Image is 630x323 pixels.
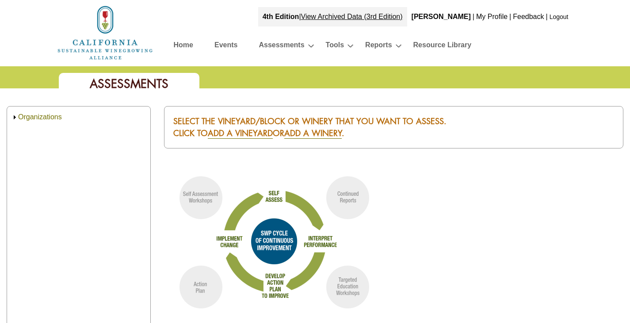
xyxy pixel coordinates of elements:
[57,4,154,61] img: logo_cswa2x.png
[11,114,18,121] img: Expand
[412,13,471,20] b: [PERSON_NAME]
[164,168,385,315] img: swp_cycle.png
[259,39,304,54] a: Assessments
[174,39,193,54] a: Home
[18,113,62,121] a: Organizations
[284,128,342,139] a: ADD a WINERY
[545,7,549,27] div: |
[57,28,154,36] a: Home
[472,7,475,27] div: |
[208,128,273,139] a: ADD a VINEYARD
[90,76,168,91] span: Assessments
[365,39,392,54] a: Reports
[263,13,299,20] strong: 4th Edition
[476,13,508,20] a: My Profile
[173,116,447,139] span: Select the Vineyard/Block or Winery that you want to assess. Click to or .
[301,13,403,20] a: View Archived Data (3rd Edition)
[413,39,472,54] a: Resource Library
[214,39,237,54] a: Events
[508,7,512,27] div: |
[513,13,544,20] a: Feedback
[258,7,407,27] div: |
[550,13,569,20] a: Logout
[326,39,344,54] a: Tools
